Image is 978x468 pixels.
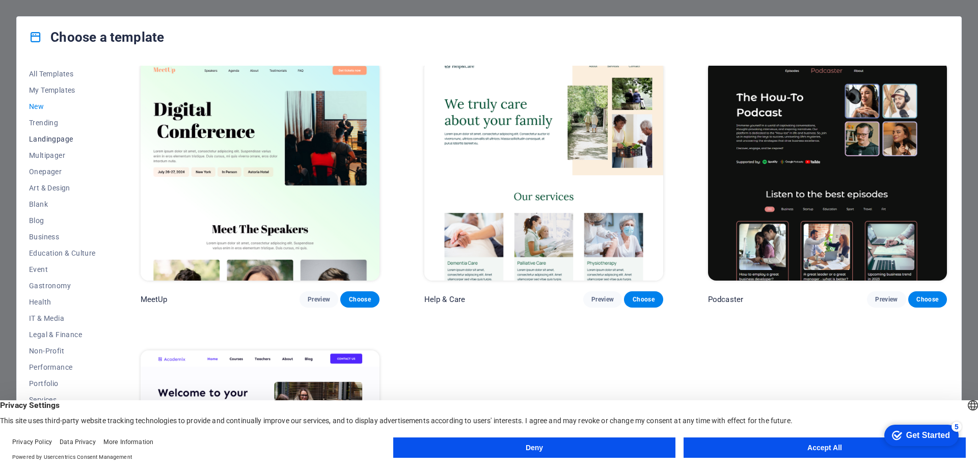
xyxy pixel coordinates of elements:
[29,119,96,127] span: Trending
[29,310,96,326] button: IT & Media
[29,200,96,208] span: Blank
[29,102,96,111] span: New
[875,295,898,304] span: Preview
[29,363,96,371] span: Performance
[29,115,96,131] button: Trending
[29,298,96,306] span: Health
[29,261,96,278] button: Event
[8,5,83,26] div: Get Started 5 items remaining, 0% complete
[29,343,96,359] button: Non-Profit
[583,291,622,308] button: Preview
[29,347,96,355] span: Non-Profit
[340,291,379,308] button: Choose
[29,196,96,212] button: Blank
[141,61,379,281] img: MeetUp
[29,326,96,343] button: Legal & Finance
[29,66,96,82] button: All Templates
[29,163,96,180] button: Onepager
[624,291,663,308] button: Choose
[29,392,96,408] button: Services
[75,2,86,12] div: 5
[141,294,168,305] p: MeetUp
[867,291,906,308] button: Preview
[29,379,96,388] span: Portfolio
[29,249,96,257] span: Education & Culture
[29,147,96,163] button: Multipager
[29,245,96,261] button: Education & Culture
[29,265,96,273] span: Event
[29,216,96,225] span: Blog
[908,291,947,308] button: Choose
[29,282,96,290] span: Gastronomy
[29,233,96,241] span: Business
[29,180,96,196] button: Art & Design
[29,135,96,143] span: Landingpage
[424,61,663,281] img: Help & Care
[308,295,330,304] span: Preview
[29,70,96,78] span: All Templates
[29,29,164,45] h4: Choose a template
[591,295,614,304] span: Preview
[300,291,338,308] button: Preview
[29,184,96,192] span: Art & Design
[29,98,96,115] button: New
[29,86,96,94] span: My Templates
[29,168,96,176] span: Onepager
[29,212,96,229] button: Blog
[29,82,96,98] button: My Templates
[708,294,743,305] p: Podcaster
[29,131,96,147] button: Landingpage
[29,229,96,245] button: Business
[708,61,947,281] img: Podcaster
[348,295,371,304] span: Choose
[29,294,96,310] button: Health
[29,396,96,404] span: Services
[30,11,74,20] div: Get Started
[29,359,96,375] button: Performance
[29,331,96,339] span: Legal & Finance
[29,278,96,294] button: Gastronomy
[29,314,96,322] span: IT & Media
[29,375,96,392] button: Portfolio
[916,295,939,304] span: Choose
[424,294,466,305] p: Help & Care
[29,151,96,159] span: Multipager
[632,295,655,304] span: Choose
